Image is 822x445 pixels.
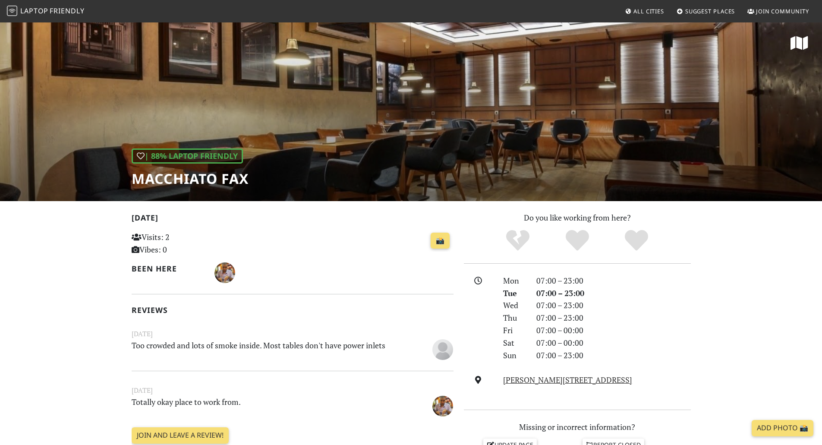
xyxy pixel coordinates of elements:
div: Definitely! [607,229,666,252]
div: 07:00 – 00:00 [531,337,696,349]
h2: Been here [132,264,205,273]
a: Join Community [744,3,813,19]
div: No [488,229,548,252]
div: Yes [548,229,607,252]
p: Totally okay place to work from. [126,396,403,415]
div: | 88% Laptop Friendly [132,148,243,164]
span: Suggest Places [685,7,735,15]
div: Tue [498,287,531,300]
a: 📸 [431,233,450,249]
div: Mon [498,275,531,287]
div: 07:00 – 23:00 [531,312,696,324]
span: Milos Janus [214,267,235,277]
span: Laptop [20,6,48,16]
span: Anonymous [432,343,453,353]
span: Milos Janus [432,400,453,410]
a: [PERSON_NAME][STREET_ADDRESS] [503,375,632,385]
h1: Macchiato Fax [132,170,249,187]
small: [DATE] [126,328,459,339]
a: All Cities [621,3,668,19]
span: All Cities [633,7,664,15]
a: Add Photo 📸 [752,420,813,436]
a: LaptopFriendly LaptopFriendly [7,4,85,19]
p: Too crowded and lots of smoke inside. Most tables don't have power inlets [126,339,403,359]
span: Friendly [50,6,84,16]
div: Fri [498,324,531,337]
p: Do you like working from here? [464,211,691,224]
span: Join Community [756,7,809,15]
div: 07:00 – 23:00 [531,287,696,300]
div: Thu [498,312,531,324]
div: Sat [498,337,531,349]
img: blank-535327c66bd565773addf3077783bbfce4b00ec00e9fd257753287c682c7fa38.png [432,339,453,360]
img: 3172-milos.jpg [432,396,453,417]
div: 07:00 – 00:00 [531,324,696,337]
img: 3172-milos.jpg [214,262,235,283]
div: Wed [498,299,531,312]
p: Visits: 2 Vibes: 0 [132,231,232,256]
h2: [DATE] [132,213,454,226]
div: 07:00 – 23:00 [531,299,696,312]
div: 07:00 – 23:00 [531,349,696,362]
a: Suggest Places [673,3,739,19]
div: 07:00 – 23:00 [531,275,696,287]
small: [DATE] [126,385,459,396]
a: Join and leave a review! [132,427,229,444]
div: Sun [498,349,531,362]
h2: Reviews [132,306,454,315]
p: Missing or incorrect information? [464,421,691,433]
img: LaptopFriendly [7,6,17,16]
